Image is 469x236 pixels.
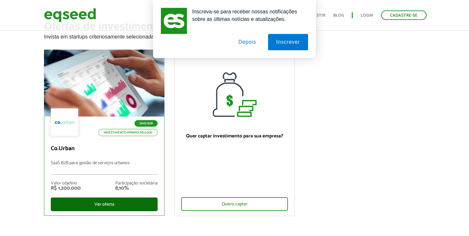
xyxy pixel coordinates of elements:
p: SaaS B2B [135,120,158,127]
a: SaaS B2B Investimento mínimo: R$ 5.000 Co.Urban SaaS B2B para gestão de serviços urbanos Valor ob... [44,50,164,216]
div: Valor objetivo [51,181,81,186]
p: Co.Urban [51,145,158,152]
p: Investimento mínimo: R$ 5.000 [98,129,158,136]
p: Quer captar investimento para sua empresa? [181,133,288,139]
button: Inscrever [268,34,308,50]
p: SaaS B2B para gestão de serviços urbanos [51,161,158,175]
div: 8,10% [115,186,158,191]
div: Inscreva-se para receber nossas notificações sobre as últimas notícias e atualizações. [187,8,308,23]
button: Depois [230,34,264,50]
img: notification icon [161,8,187,34]
div: Quero captar [181,197,288,211]
div: R$ 1.200.000 [51,186,81,191]
div: Ver oferta [51,197,158,211]
div: Participação societária [115,181,158,186]
a: Quer captar investimento para sua empresa? Quero captar [174,50,295,216]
